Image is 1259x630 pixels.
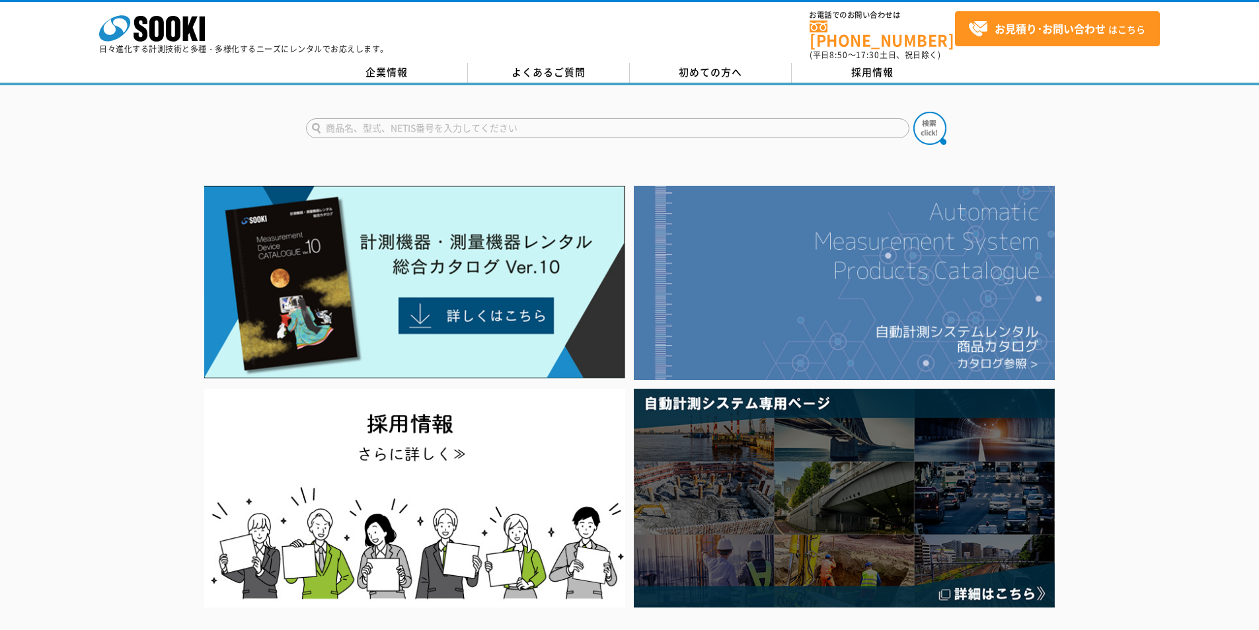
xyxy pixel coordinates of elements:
span: 8:50 [829,49,848,61]
img: Catalog Ver10 [204,186,625,379]
strong: お見積り･お問い合わせ [995,20,1106,36]
span: (平日 ～ 土日、祝日除く) [810,49,940,61]
p: 日々進化する計測技術と多種・多様化するニーズにレンタルでお応えします。 [99,45,389,53]
span: 17:30 [856,49,880,61]
a: 初めての方へ [630,63,792,83]
a: 採用情報 [792,63,954,83]
a: [PHONE_NUMBER] [810,20,955,48]
span: お電話でのお問い合わせは [810,11,955,19]
span: はこちら [968,19,1145,39]
a: お見積り･お問い合わせはこちら [955,11,1160,46]
img: 自動計測システム専用ページ [634,389,1055,608]
img: 自動計測システムカタログ [634,186,1055,380]
img: SOOKI recruit [204,389,625,608]
a: 企業情報 [306,63,468,83]
input: 商品名、型式、NETIS番号を入力してください [306,118,909,138]
img: btn_search.png [913,112,946,145]
a: よくあるご質問 [468,63,630,83]
span: 初めての方へ [679,65,742,79]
